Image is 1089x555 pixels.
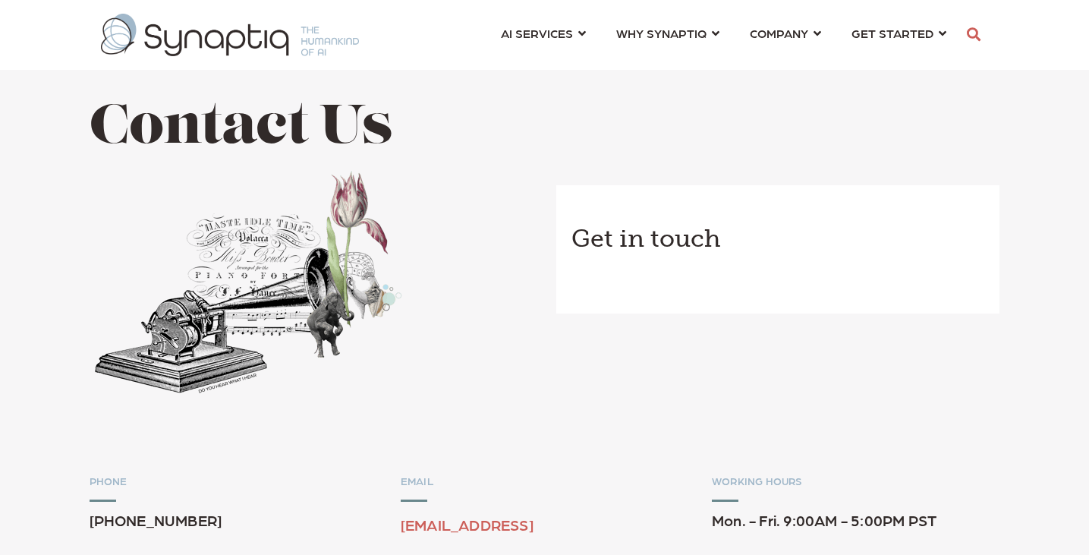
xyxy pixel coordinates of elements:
nav: menu [486,8,962,62]
a: WHY SYNAPTIQ [616,19,719,47]
a: [EMAIL_ADDRESS] [401,516,533,534]
span: Mon. - Fri. 9:00AM - 5:00PM PST [712,511,936,529]
a: GET STARTED [851,19,946,47]
span: WORKING HOURS [712,475,803,487]
img: Collage of phonograph, flowers, and elephant and a hand [90,166,404,399]
span: EMAIL [401,475,434,487]
span: COMPANY [750,23,808,43]
span: [PHONE_NUMBER] [90,511,222,529]
a: COMPANY [750,19,821,47]
a: AI SERVICES [501,19,586,47]
span: AI SERVICES [501,23,573,43]
span: GET STARTED [851,23,933,43]
span: WHY SYNAPTIQ [616,23,707,43]
h3: Get in touch [571,223,985,255]
h1: Contact Us [90,99,533,159]
span: PHONE [90,475,127,487]
img: synaptiq logo-1 [101,14,359,56]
